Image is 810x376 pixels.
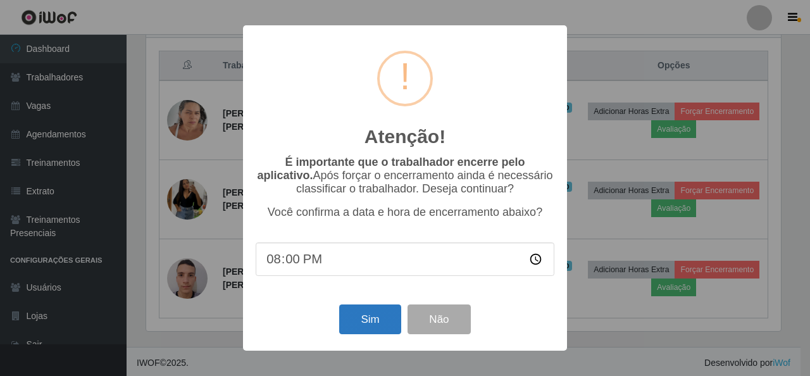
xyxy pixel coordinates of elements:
[364,125,445,148] h2: Atenção!
[339,304,401,334] button: Sim
[408,304,470,334] button: Não
[257,156,525,182] b: É importante que o trabalhador encerre pelo aplicativo.
[256,206,554,219] p: Você confirma a data e hora de encerramento abaixo?
[256,156,554,196] p: Após forçar o encerramento ainda é necessário classificar o trabalhador. Deseja continuar?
